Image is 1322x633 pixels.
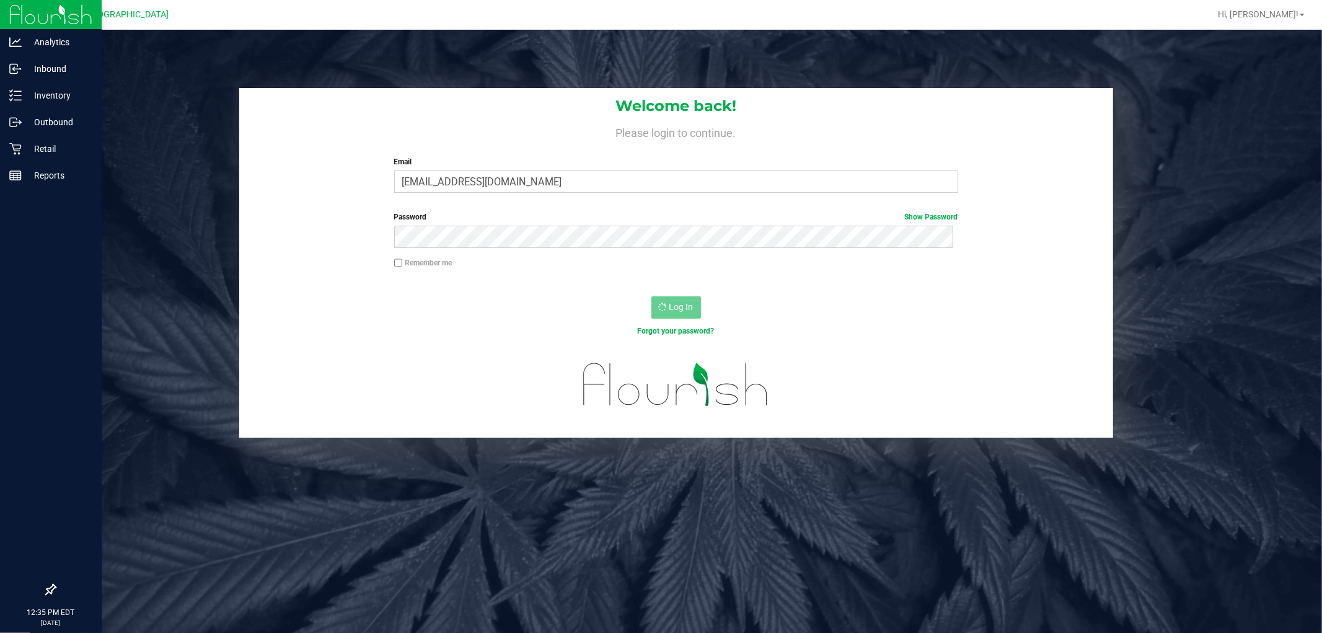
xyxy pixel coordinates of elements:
[22,168,96,183] p: Reports
[394,156,958,167] label: Email
[22,88,96,103] p: Inventory
[905,213,958,221] a: Show Password
[651,296,701,319] button: Log In
[6,618,96,627] p: [DATE]
[6,607,96,618] p: 12:35 PM EDT
[239,98,1113,114] h1: Welcome back!
[394,257,452,268] label: Remember me
[9,116,22,128] inline-svg: Outbound
[9,169,22,182] inline-svg: Reports
[9,63,22,75] inline-svg: Inbound
[22,61,96,76] p: Inbound
[566,350,785,420] img: flourish_logo.svg
[22,115,96,130] p: Outbound
[239,124,1113,139] h4: Please login to continue.
[394,213,427,221] span: Password
[9,36,22,48] inline-svg: Analytics
[84,9,169,20] span: [GEOGRAPHIC_DATA]
[1218,9,1298,19] span: Hi, [PERSON_NAME]!
[669,302,694,312] span: Log In
[22,141,96,156] p: Retail
[638,327,715,335] a: Forgot your password?
[394,259,403,267] input: Remember me
[9,89,22,102] inline-svg: Inventory
[9,143,22,155] inline-svg: Retail
[22,35,96,50] p: Analytics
